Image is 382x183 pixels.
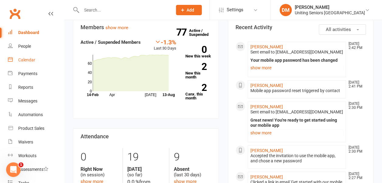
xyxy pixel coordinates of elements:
div: -1.3% [154,39,176,45]
a: show more [105,25,128,30]
a: [PERSON_NAME] [250,174,283,179]
strong: Active / Suspended Members [81,40,141,45]
time: [DATE] 2:30 PM [346,146,366,154]
div: Dashboard [18,30,39,35]
strong: 2 [185,62,207,71]
strong: Right Now [81,166,118,172]
button: Add [176,5,202,15]
div: Accepted the invitation to use the mobile app, and chose a new password [250,153,343,164]
a: 2Canx. this month [185,84,211,100]
strong: 77 [176,28,189,37]
div: Messages [18,98,37,103]
div: Assessments [18,167,48,172]
div: 9 [174,148,211,166]
button: All activities [319,24,366,35]
div: Great news! You're ready to get started using our mobile app [250,118,343,128]
time: [DATE] 2:30 PM [346,102,366,110]
span: Sent email to [EMAIL_ADDRESS][DOMAIN_NAME] [250,50,343,54]
strong: Absent [174,166,211,172]
h3: Attendance [81,133,211,140]
a: Workouts [8,149,64,163]
div: People [18,44,31,49]
div: Uniting Seniors [GEOGRAPHIC_DATA] [295,10,365,16]
div: (so far) [127,166,164,178]
a: Messages [8,94,64,108]
iframe: Intercom live chat [6,162,21,177]
a: Product Sales [8,122,64,135]
div: Payments [18,71,37,76]
div: DM [280,4,292,16]
a: Assessments [8,163,64,176]
div: Automations [18,112,43,117]
div: Waivers [18,140,33,144]
strong: 2 [185,83,207,92]
div: 19 [127,148,164,166]
div: Product Sales [18,126,44,131]
a: People [8,40,64,53]
strong: [DATE] [127,166,164,172]
a: 77Active / Suspended [189,24,216,41]
a: Calendar [8,53,64,67]
div: Workouts [18,153,36,158]
a: [PERSON_NAME] [250,83,283,88]
div: Calendar [18,57,35,62]
span: Sent email to [EMAIL_ADDRESS][DOMAIN_NAME] [250,109,343,114]
span: All activities [326,27,351,32]
a: Waivers [8,135,64,149]
a: Dashboard [8,26,64,40]
a: show more [250,64,343,72]
a: Payments [8,67,64,81]
div: 0 [81,148,118,166]
h3: Recent Activity [236,24,366,30]
div: [PERSON_NAME] [295,5,365,10]
a: Reports [8,81,64,94]
div: (last 30 days) [174,166,211,178]
span: Add [187,8,194,12]
a: 2New this month [185,63,211,79]
span: Settings [227,3,243,17]
span: 1 [19,162,23,167]
time: [DATE] 2:41 PM [346,81,366,88]
div: Last 30 Days [154,39,176,52]
div: (in session) [81,166,118,178]
time: [DATE] 2:42 PM [346,42,366,50]
a: [PERSON_NAME] [250,104,283,109]
a: show more [250,129,343,137]
h3: Members [81,24,211,30]
div: Your mobile app password has been changed [250,58,343,63]
div: Reports [18,85,33,90]
input: Search... [80,6,168,14]
a: [PERSON_NAME] [250,44,283,49]
time: [DATE] 2:27 PM [346,172,366,180]
a: [PERSON_NAME] [250,148,283,153]
div: Mobile app password reset triggered by contact [250,88,343,93]
a: Clubworx [7,6,22,21]
a: 0New this week [185,46,211,58]
strong: 0 [185,45,207,54]
a: Automations [8,108,64,122]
